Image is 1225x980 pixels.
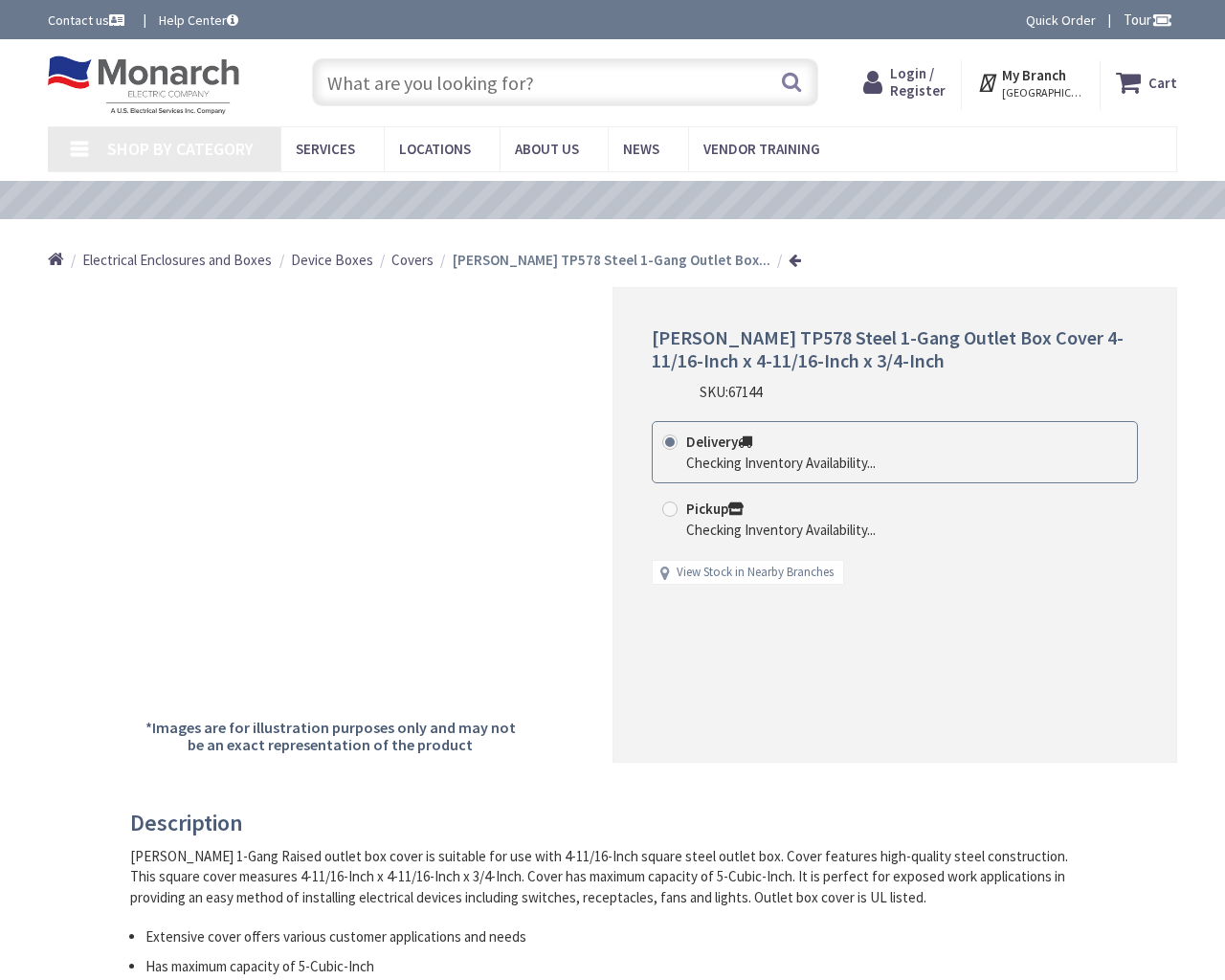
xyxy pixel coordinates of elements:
input: What are you looking for? [312,58,818,106]
span: [PERSON_NAME] TP578 Steel 1-Gang Outlet Box Cover 4-11/16-Inch x 4-11/16-Inch x 3/4-Inch [652,325,1124,372]
span: Services [296,140,355,158]
strong: My Branch [1002,66,1066,84]
span: News [623,140,659,158]
span: Covers [391,251,434,269]
span: Login / Register [890,64,946,100]
span: Locations [399,140,471,158]
a: Login / Register [863,65,946,100]
h5: *Images are for illustration purposes only and may not be an exact representation of the product [138,720,522,753]
span: About Us [515,140,579,158]
div: My Branch [GEOGRAPHIC_DATA], [GEOGRAPHIC_DATA] [977,65,1083,100]
span: Tour [1124,11,1172,29]
strong: Delivery [686,433,752,451]
span: [GEOGRAPHIC_DATA], [GEOGRAPHIC_DATA] [1002,85,1083,100]
a: Covers [391,250,434,270]
li: Has maximum capacity of 5-Cubic-Inch [145,956,1080,976]
span: Device Boxes [291,251,373,269]
div: Checking Inventory Availability... [686,453,876,473]
li: Extensive cover offers various customer applications and needs [145,926,1080,947]
a: Electrical Enclosures and Boxes [82,250,272,270]
div: [PERSON_NAME] 1-Gang Raised outlet box cover is suitable for use with 4-11/16-Inch square steel o... [130,846,1080,907]
div: SKU: [700,382,762,402]
strong: Cart [1148,65,1177,100]
img: Monarch Electric Company [48,56,239,115]
strong: [PERSON_NAME] TP578 Steel 1-Gang Outlet Box... [453,251,770,269]
span: Electrical Enclosures and Boxes [82,251,272,269]
a: View Stock in Nearby Branches [677,564,834,582]
a: VIEW OUR VIDEO TRAINING LIBRARY [431,190,765,212]
div: Checking Inventory Availability... [686,520,876,540]
span: Vendor Training [703,140,820,158]
h3: Description [130,811,1080,835]
strong: Pickup [686,500,744,518]
a: Help Center [159,11,238,30]
span: Shop By Category [107,138,254,160]
a: Cart [1116,65,1177,100]
a: Contact us [48,11,128,30]
span: 67144 [728,383,762,401]
a: Device Boxes [291,250,373,270]
a: Quick Order [1026,11,1096,30]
